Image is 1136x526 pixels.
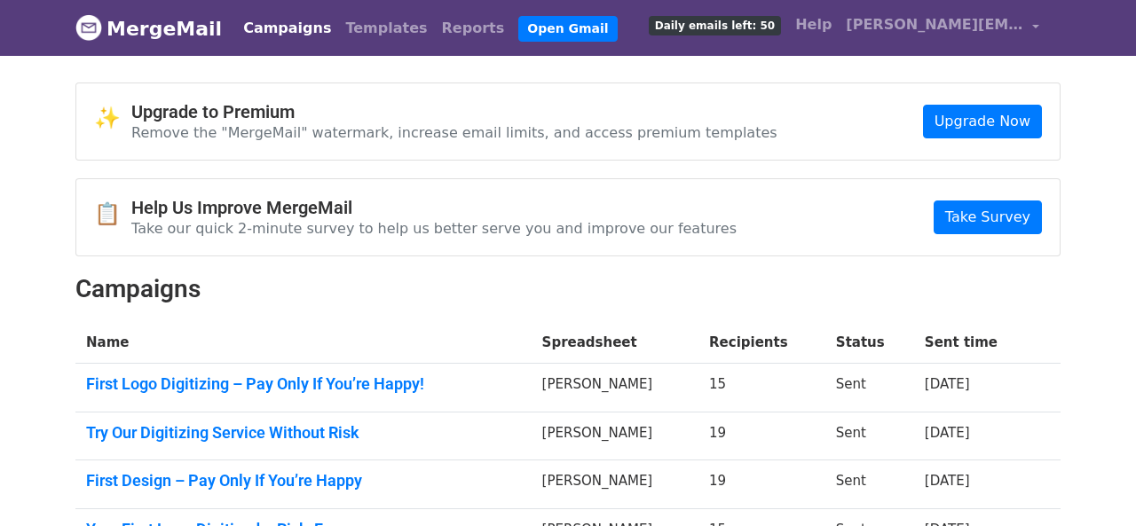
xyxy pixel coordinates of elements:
[649,16,781,35] span: Daily emails left: 50
[518,16,617,42] a: Open Gmail
[825,412,914,460] td: Sent
[75,14,102,41] img: MergeMail logo
[131,101,777,122] h4: Upgrade to Premium
[934,200,1042,234] a: Take Survey
[839,7,1046,49] a: [PERSON_NAME][EMAIL_ADDRESS][DOMAIN_NAME]
[75,322,532,364] th: Name
[698,364,825,412] td: 15
[131,197,737,218] h4: Help Us Improve MergeMail
[94,201,131,227] span: 📋
[86,423,521,443] a: Try Our Digitizing Service Without Risk
[925,425,970,441] a: [DATE]
[698,460,825,509] td: 19
[642,7,788,43] a: Daily emails left: 50
[925,376,970,392] a: [DATE]
[914,322,1034,364] th: Sent time
[532,460,698,509] td: [PERSON_NAME]
[698,412,825,460] td: 19
[86,471,521,491] a: First Design – Pay Only If You’re Happy
[236,11,338,46] a: Campaigns
[131,123,777,142] p: Remove the "MergeMail" watermark, increase email limits, and access premium templates
[825,364,914,412] td: Sent
[825,460,914,509] td: Sent
[923,105,1042,138] a: Upgrade Now
[532,364,698,412] td: [PERSON_NAME]
[75,274,1061,304] h2: Campaigns
[698,322,825,364] th: Recipients
[338,11,434,46] a: Templates
[925,473,970,489] a: [DATE]
[532,412,698,460] td: [PERSON_NAME]
[825,322,914,364] th: Status
[94,106,131,131] span: ✨
[435,11,512,46] a: Reports
[131,219,737,238] p: Take our quick 2-minute survey to help us better serve you and improve our features
[86,374,521,394] a: First Logo Digitizing – Pay Only If You’re Happy!
[532,322,698,364] th: Spreadsheet
[75,10,222,47] a: MergeMail
[788,7,839,43] a: Help
[846,14,1023,35] span: [PERSON_NAME][EMAIL_ADDRESS][DOMAIN_NAME]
